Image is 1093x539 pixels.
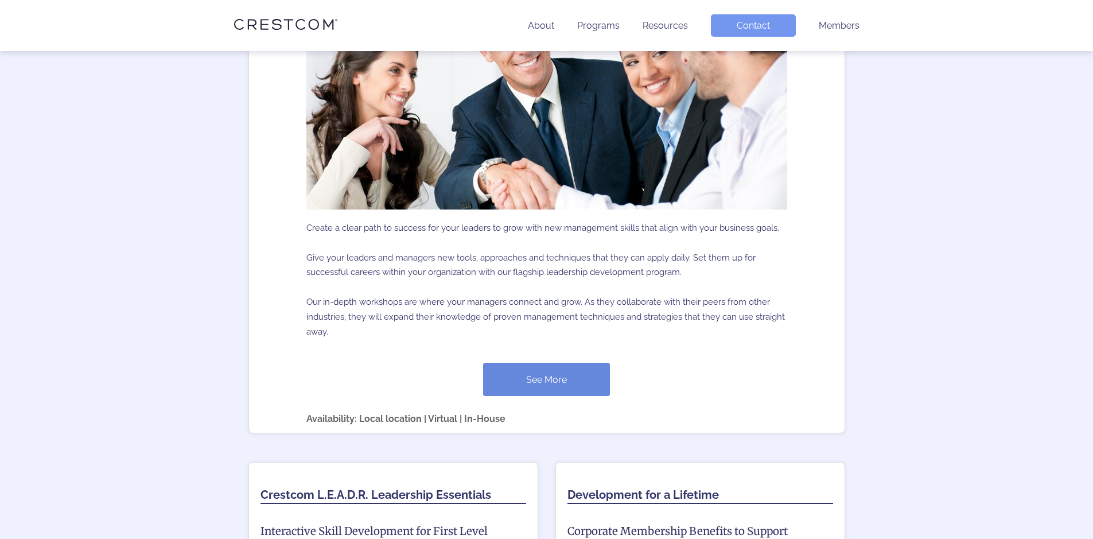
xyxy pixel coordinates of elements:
a: Members [819,20,859,31]
p: Create a clear path to success for your leaders to grow with new management skills that align wit... [306,210,787,352]
div: Availability: Local location | Virtual | In-House [306,396,787,424]
a: Contact [711,14,796,37]
a: See More [483,363,610,396]
a: Resources [643,20,688,31]
a: About [528,20,554,31]
h2: Development for a Lifetime [567,487,833,504]
a: Programs [577,20,620,31]
h2: Crestcom L.E.A.D.R. Leadership Essentials [260,487,526,504]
